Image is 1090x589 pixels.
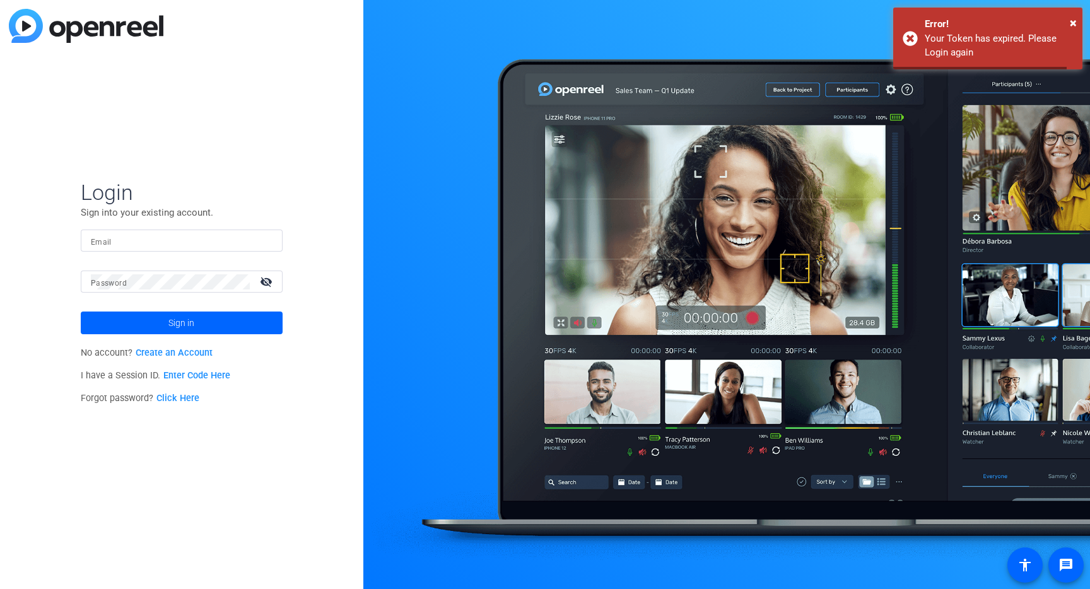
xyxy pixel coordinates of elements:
[81,347,213,358] span: No account?
[81,370,230,381] span: I have a Session ID.
[1058,557,1074,573] mat-icon: message
[81,393,199,404] span: Forgot password?
[252,272,283,291] mat-icon: visibility_off
[91,238,112,247] mat-label: Email
[1017,557,1033,573] mat-icon: accessibility
[925,17,1073,32] div: Error!
[1070,13,1077,32] button: Close
[91,233,272,248] input: Enter Email Address
[156,393,199,404] a: Click Here
[9,9,163,43] img: blue-gradient.svg
[163,370,230,381] a: Enter Code Here
[168,307,194,339] span: Sign in
[136,347,213,358] a: Create an Account
[91,279,127,288] mat-label: Password
[1070,15,1077,30] span: ×
[925,32,1073,60] div: Your Token has expired. Please Login again
[81,312,283,334] button: Sign in
[81,206,283,219] p: Sign into your existing account.
[81,179,283,206] span: Login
